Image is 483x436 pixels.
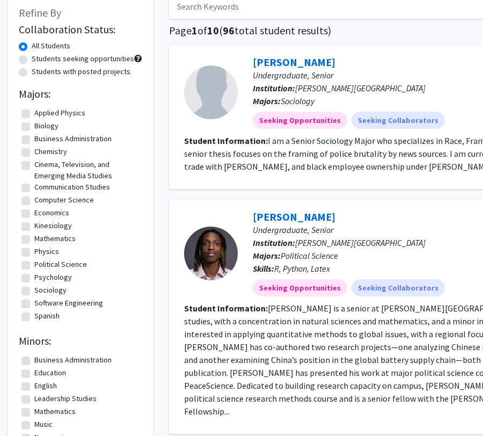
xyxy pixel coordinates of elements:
label: Kinesiology [34,220,72,231]
h2: Majors: [19,88,142,100]
label: Mathematics [34,406,76,417]
label: Business Administration [34,354,112,366]
iframe: Chat [8,388,46,428]
span: Undergraduate, Senior [253,224,333,235]
label: Computer Science [34,194,94,206]
mat-chip: Seeking Opportunities [253,279,347,296]
label: Education [34,367,66,379]
label: Students seeking opportunities [32,53,134,64]
span: 10 [207,24,219,37]
b: Institution: [253,83,295,93]
b: Skills: [253,263,274,274]
a: [PERSON_NAME] [253,55,335,69]
label: Political Science [34,259,87,270]
span: 1 [192,24,197,37]
label: Sociology [34,285,67,296]
label: English [34,380,57,391]
b: Majors: [253,250,281,261]
a: [PERSON_NAME] [253,210,335,223]
b: Student Information: [184,135,268,146]
mat-chip: Seeking Collaborators [352,112,445,129]
label: Psychology [34,272,72,283]
span: Refine By [19,6,61,19]
span: 96 [223,24,235,37]
label: Spanish [34,310,60,322]
span: Undergraduate, Senior [253,70,333,81]
label: Chemistry [34,146,67,157]
label: All Students [32,40,70,52]
label: Applied Physics [34,107,85,119]
label: Leadership Studies [34,393,97,404]
label: Mathematics [34,233,76,244]
b: Institution: [253,237,295,248]
label: Cinema, Television, and Emerging Media Studies [34,159,140,181]
label: Students with posted projects [32,66,130,77]
h2: Collaboration Status: [19,23,142,36]
label: Economics [34,207,69,219]
mat-chip: Seeking Opportunities [253,112,347,129]
label: Biology [34,120,58,132]
h2: Minors: [19,335,142,347]
label: Business Administration [34,133,112,144]
span: Political Science [281,250,338,261]
span: R, Python, Latex [274,263,330,274]
span: Sociology [281,96,314,106]
label: Software Engineering [34,297,103,309]
mat-chip: Seeking Collaborators [352,279,445,296]
span: [PERSON_NAME][GEOGRAPHIC_DATA] [295,237,426,248]
span: [PERSON_NAME][GEOGRAPHIC_DATA] [295,83,426,93]
b: Student Information: [184,303,268,314]
b: Majors: [253,96,281,106]
label: Physics [34,246,59,257]
label: Communication Studies [34,181,110,193]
